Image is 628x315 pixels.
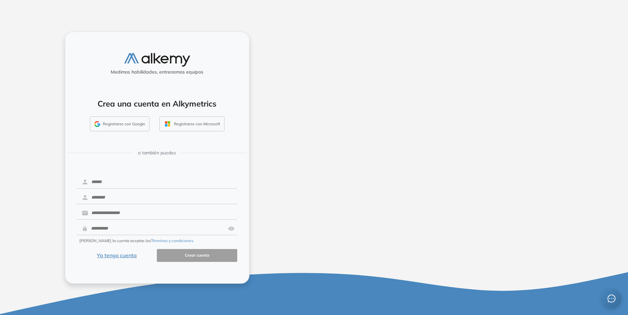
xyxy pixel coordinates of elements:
[607,294,616,303] span: message
[151,238,193,244] button: Términos y condiciones
[157,249,237,262] button: Crear cuenta
[159,116,224,132] button: Registrarse con Microsoft
[77,249,157,262] button: Ya tengo cuenta
[79,238,193,244] span: [PERSON_NAME] la cuenta aceptas los
[90,116,150,132] button: Registrarse con Google
[124,53,190,67] img: logo-alkemy
[164,120,171,128] img: OUTLOOK_ICON
[138,149,176,156] span: o también puedes
[74,99,241,109] h4: Crea una cuenta en Alkymetrics
[228,222,235,235] img: asd
[68,69,246,75] h5: Medimos habilidades, entrenamos equipos
[94,121,100,127] img: GMAIL_ICON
